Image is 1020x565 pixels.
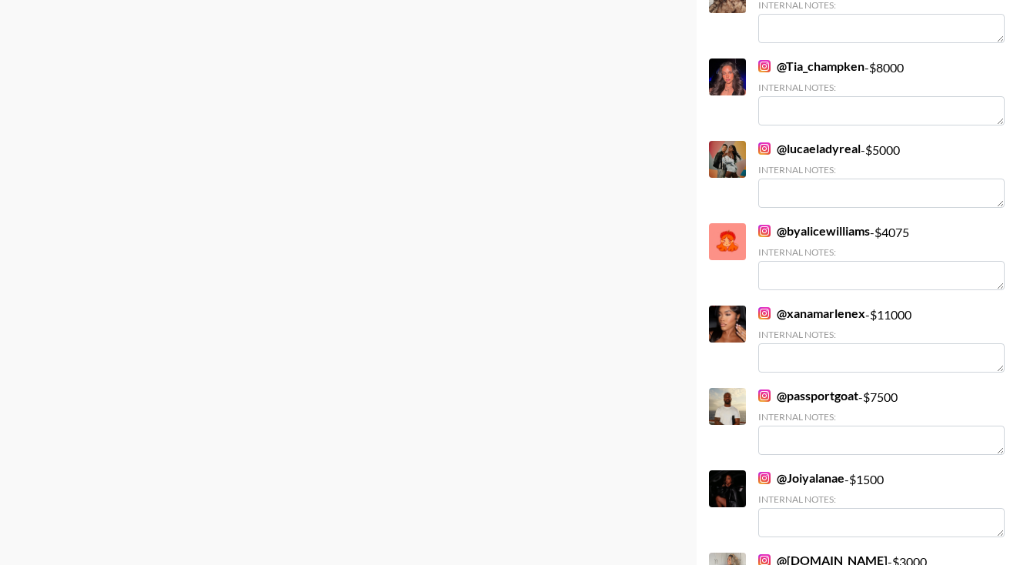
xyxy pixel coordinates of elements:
[758,307,771,319] img: Instagram
[758,389,771,402] img: Instagram
[758,388,858,403] a: @passportgoat
[758,223,870,239] a: @byalicewilliams
[758,60,771,72] img: Instagram
[758,470,844,486] a: @Joiyalanae
[758,306,1005,373] div: - $ 11000
[758,470,1005,537] div: - $ 1500
[758,59,864,74] a: @Tia_champken
[758,493,1005,505] div: Internal Notes:
[758,225,771,237] img: Instagram
[758,59,1005,125] div: - $ 8000
[758,141,861,156] a: @lucaeladyreal
[758,388,1005,455] div: - $ 7500
[758,164,1005,176] div: Internal Notes:
[758,472,771,484] img: Instagram
[758,411,1005,423] div: Internal Notes:
[758,329,1005,340] div: Internal Notes:
[758,223,1005,290] div: - $ 4075
[758,306,865,321] a: @xanamarlenex
[758,82,1005,93] div: Internal Notes:
[758,141,1005,208] div: - $ 5000
[758,246,1005,258] div: Internal Notes:
[758,142,771,155] img: Instagram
